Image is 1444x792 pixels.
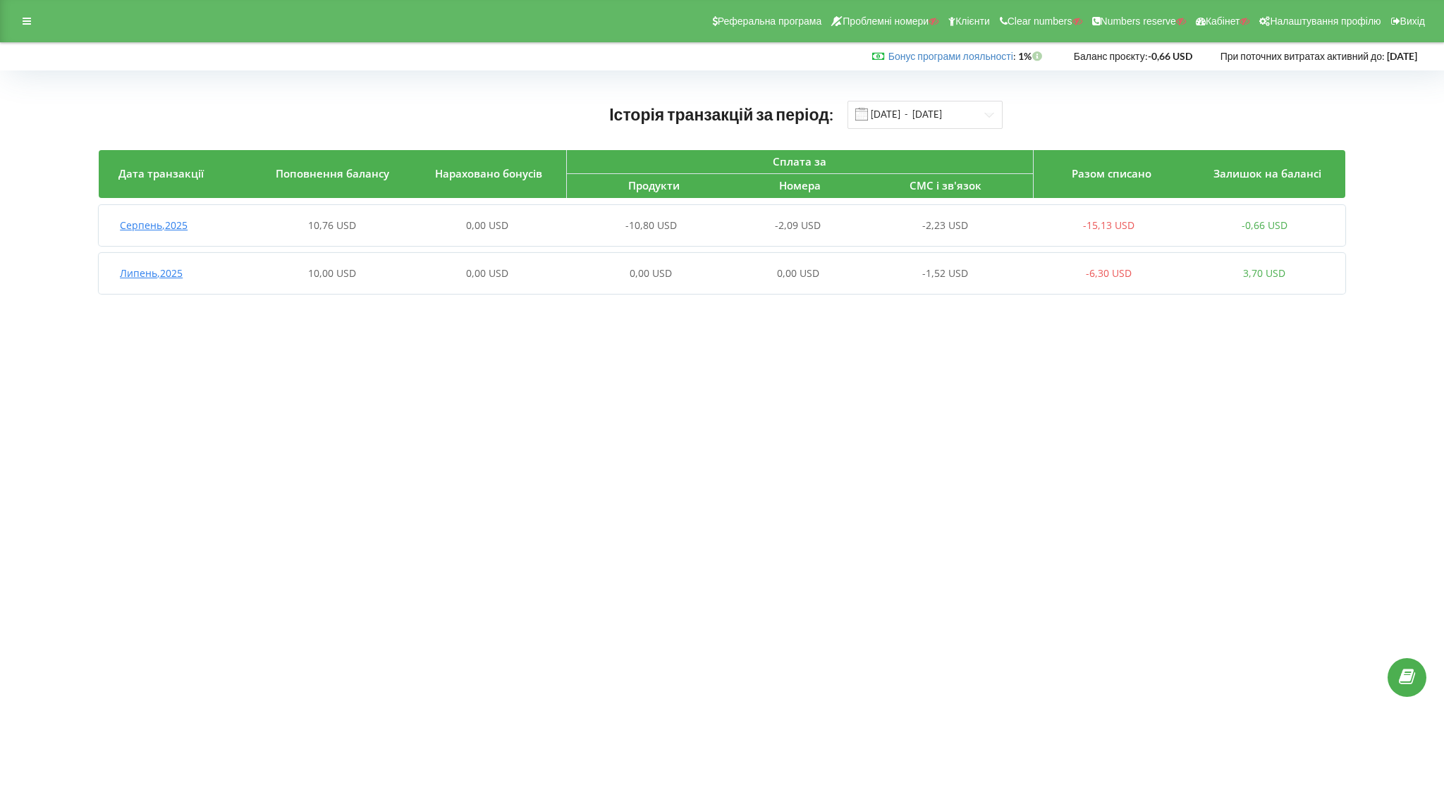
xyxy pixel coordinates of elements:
[1083,218,1134,232] span: -15,13 USD
[1400,16,1425,27] span: Вихід
[466,266,508,280] span: 0,00 USD
[955,16,990,27] span: Клієнти
[1213,166,1321,180] span: Залишок на балансі
[1072,166,1151,180] span: Разом списано
[922,218,968,232] span: -2,23 USD
[1086,266,1132,280] span: -6,30 USD
[888,50,1013,62] a: Бонус програми лояльності
[1018,50,1046,62] strong: 1%
[1242,218,1287,232] span: -0,66 USD
[922,266,968,280] span: -1,52 USD
[1101,16,1176,27] span: Numbers reserve
[308,218,356,232] span: 10,76 USD
[1008,16,1072,27] span: Clear numbers
[625,218,677,232] span: -10,80 USD
[435,166,542,180] span: Нараховано бонусів
[888,50,1016,62] span: :
[628,178,680,192] span: Продукти
[1206,16,1240,27] span: Кабінет
[1387,50,1417,62] strong: [DATE]
[910,178,981,192] span: СМС і зв'язок
[1243,266,1285,280] span: 3,70 USD
[276,166,389,180] span: Поповнення балансу
[120,218,188,232] span: Серпень , 2025
[1074,50,1148,62] span: Баланс проєкту:
[779,178,821,192] span: Номера
[609,104,833,124] span: Історія транзакцій за період:
[718,16,822,27] span: Реферальна програма
[1148,50,1192,62] strong: -0,66 USD
[466,218,508,232] span: 0,00 USD
[773,154,826,168] span: Сплата за
[843,16,929,27] span: Проблемні номери
[1270,16,1381,27] span: Налаштування профілю
[630,266,672,280] span: 0,00 USD
[1220,50,1385,62] span: При поточних витратах активний до:
[120,266,183,280] span: Липень , 2025
[118,166,204,180] span: Дата транзакції
[308,266,356,280] span: 10,00 USD
[777,266,819,280] span: 0,00 USD
[775,218,821,232] span: -2,09 USD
